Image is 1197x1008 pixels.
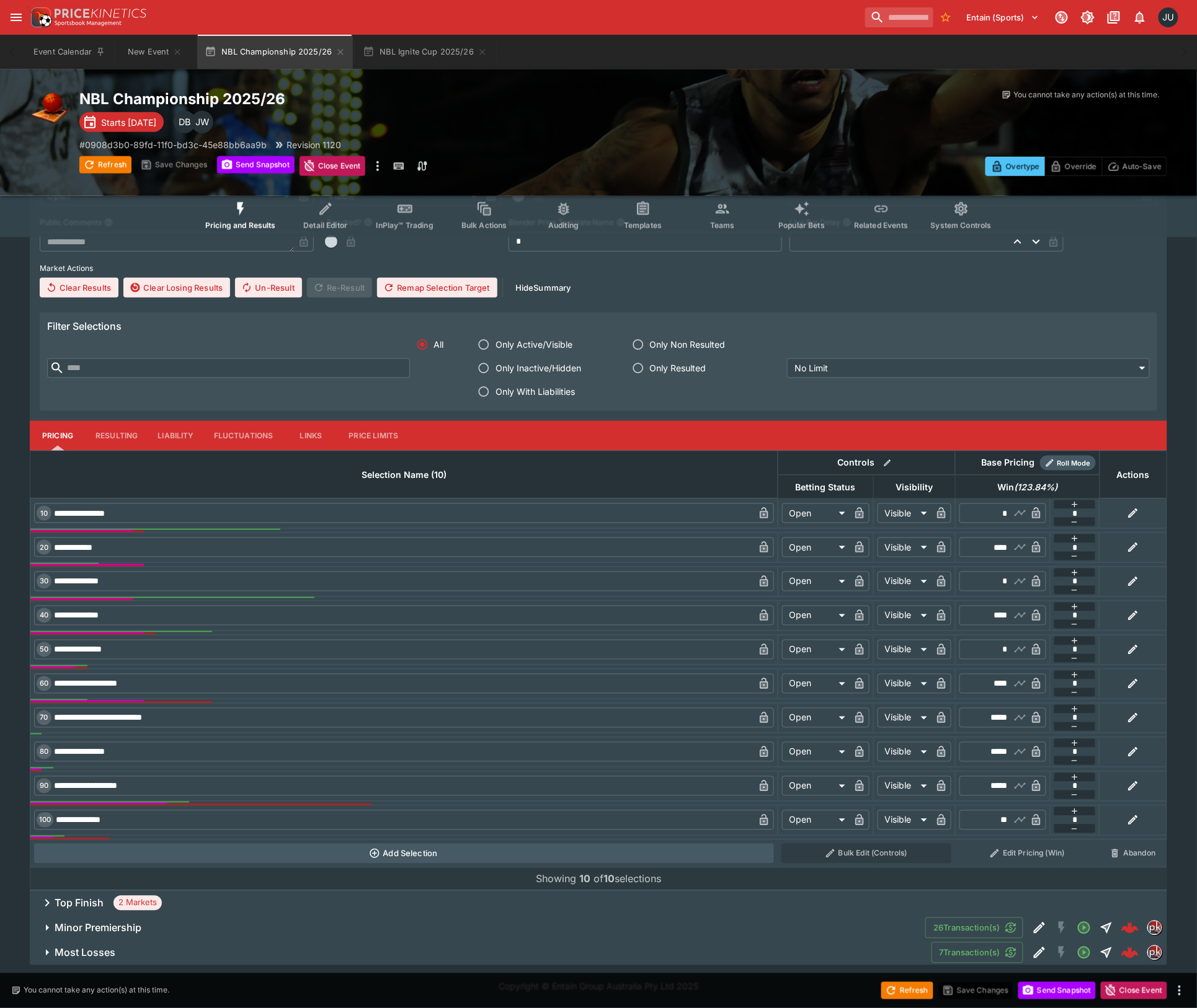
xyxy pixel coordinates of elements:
[30,89,69,129] img: basketball.png
[986,157,1045,176] button: Overtype
[1121,944,1139,962] div: 8bc0b7fe-6721-4853-8c5c-483fbffc52be
[1040,456,1096,471] div: Show/hide Price Roll mode configuration.
[55,922,141,935] h6: Minor Premiership
[370,156,385,176] button: more
[101,116,156,129] p: Starts [DATE]
[1102,157,1167,176] button: Auto-Save
[932,942,1023,963] button: 7Transaction(s)
[204,421,283,451] button: Fluctuations
[348,467,460,482] span: Selection Name (10)
[1028,917,1051,939] button: Edit Detail
[1014,89,1160,100] p: You cannot take any action(s) at this time.
[30,421,86,451] button: Pricing
[879,455,896,471] button: Bulk edit
[1148,946,1162,960] img: pricekinetics
[854,221,908,230] span: Related Events
[307,278,372,298] span: Re-Result
[55,20,122,26] img: Sportsbook Management
[536,872,661,886] p: Showing of selections
[300,156,366,176] button: Close Event
[79,138,267,151] p: Copy To Clipboard
[781,844,951,864] button: Bulk Edit (Controls)
[782,640,850,660] div: Open
[1095,942,1118,964] button: Straight
[1051,942,1073,964] button: SGM Disabled
[977,455,1040,471] div: Base Pricing
[1073,942,1095,964] button: Open
[936,7,956,27] button: No Bookmarks
[1100,451,1167,498] th: Actions
[1077,921,1092,935] svg: Open
[931,221,992,230] span: System Controls
[174,111,196,133] div: Daniel Beswick
[1101,982,1167,999] button: Close Event
[782,708,850,728] div: Open
[1172,983,1187,998] button: more
[548,221,579,230] span: Auditing
[650,361,706,374] span: Only Resulted
[878,776,932,796] div: Visible
[376,221,434,230] span: InPlay™ Trading
[881,982,933,999] button: Refresh
[1103,6,1125,29] button: Documentation
[24,985,169,996] p: You cannot take any action(s) at this time.
[1147,921,1162,935] div: pricekinetics
[1118,916,1142,940] a: ccec0d2d-4a2a-4c76-8a04-4427d31b0fb6
[339,421,409,451] button: Price Limits
[86,421,148,451] button: Resulting
[461,221,507,230] span: Bulk Actions
[959,7,1047,27] button: Select Tenant
[123,278,230,298] button: Clear Losing Results
[778,451,955,475] th: Controls
[55,897,104,910] h6: Top Finish
[1051,6,1073,29] button: Connected to PK
[1028,942,1051,964] button: Edit Detail
[27,5,52,30] img: PriceKinetics Logo
[710,221,735,230] span: Teams
[650,338,726,351] span: Only Non Resulted
[778,221,825,230] span: Popular Bets
[37,645,51,654] span: 50
[782,572,850,591] div: Open
[287,138,341,151] p: Revision 1120
[1159,7,1178,27] div: Justin.Walsh
[377,278,497,298] button: Remap Selection Target
[235,278,301,298] button: Un-Result
[878,572,932,591] div: Visible
[1121,919,1139,937] img: logo-cerberus--red.svg
[37,679,51,688] span: 60
[38,509,50,518] span: 10
[1118,940,1142,965] a: 8bc0b7fe-6721-4853-8c5c-483fbffc52be
[782,776,850,796] div: Open
[984,480,1071,495] span: Win(123.84%)
[878,708,932,728] div: Visible
[1014,480,1057,495] em: ( 123.84 %)
[1051,917,1073,939] button: SGM Disabled
[355,35,495,69] button: NBL Ignite Cup 2025/26
[1006,160,1039,173] p: Overtype
[37,782,51,790] span: 90
[878,503,932,523] div: Visible
[603,873,615,885] b: 10
[5,6,27,29] button: open drawer
[30,940,932,965] button: Most Losses
[782,503,850,523] div: Open
[38,714,51,722] span: 70
[37,543,51,552] span: 20
[37,748,51,756] span: 80
[878,810,932,830] div: Visible
[782,480,870,495] span: Betting Status
[26,35,113,69] button: Event Calendar
[878,674,932,694] div: Visible
[191,111,213,133] div: Justin Walsh
[1121,944,1139,962] img: logo-cerberus--red.svg
[79,156,131,174] button: Refresh
[37,816,53,825] span: 100
[195,193,1002,237] div: Event type filters
[1077,6,1099,29] button: Toggle light/dark mode
[217,156,295,174] button: Send Snapshot
[925,917,1023,939] button: 26Transaction(s)
[496,361,581,374] span: Only Inactive/Hidden
[579,873,590,885] b: 10
[624,221,662,230] span: Templates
